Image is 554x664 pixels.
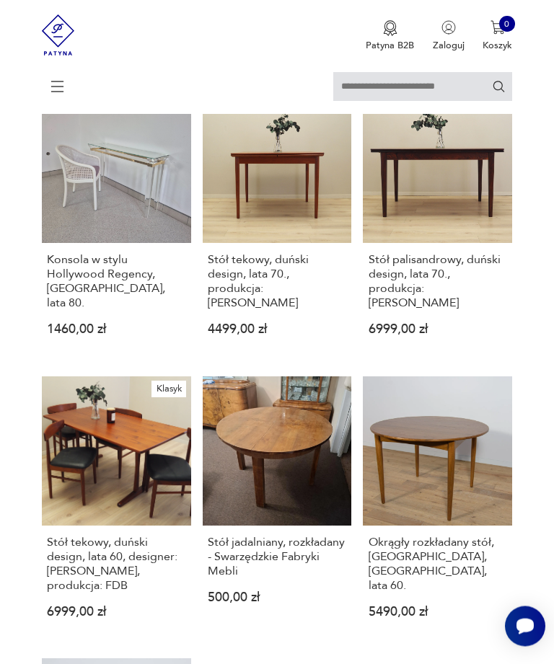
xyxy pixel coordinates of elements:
a: Stół jadalniany, rozkładany - Swarzędzkie Fabryki MebliStół jadalniany, rozkładany - Swarzędzkie ... [203,377,352,641]
p: 5490,00 zł [369,608,508,619]
button: Szukaj [492,79,506,93]
button: Patyna B2B [366,20,414,52]
a: Okrągły rozkładany stół, G-Plan, Wielka Brytania, lata 60.Okrągły rozkładany stół, [GEOGRAPHIC_DA... [363,377,512,641]
h3: Okrągły rozkładany stół, [GEOGRAPHIC_DATA], [GEOGRAPHIC_DATA], lata 60. [369,536,508,593]
p: 1460,00 zł [47,325,186,336]
iframe: Smartsupp widget button [505,606,545,647]
img: Ikona koszyka [491,20,505,35]
h3: Stół tekowy, duński design, lata 60, designer: [PERSON_NAME], produkcja: FDB [47,536,186,593]
h3: Stół palisandrowy, duński design, lata 70., produkcja: [PERSON_NAME] [369,253,508,311]
p: Zaloguj [433,39,465,52]
button: 0Koszyk [483,20,512,52]
h3: Stół jadalniany, rozkładany - Swarzędzkie Fabryki Mebli [208,536,347,579]
a: Stół palisandrowy, duński design, lata 70., produkcja: DaniaStół palisandrowy, duński design, lat... [363,95,512,359]
img: Ikona medalu [383,20,397,36]
p: Koszyk [483,39,512,52]
p: 6999,00 zł [369,325,508,336]
img: Ikonka użytkownika [441,20,456,35]
p: Patyna B2B [366,39,414,52]
button: Zaloguj [433,20,465,52]
a: KlasykStół tekowy, duński design, lata 60, designer: Børge Mogensen, produkcja: FDBStół tekowy, d... [42,377,191,641]
div: 0 [499,16,515,32]
p: 500,00 zł [208,593,347,604]
h3: Konsola w stylu Hollywood Regency, [GEOGRAPHIC_DATA], lata 80. [47,253,186,311]
p: 4499,00 zł [208,325,347,336]
p: 6999,00 zł [47,608,186,619]
h3: Stół tekowy, duński design, lata 70., produkcja: [PERSON_NAME] [208,253,347,311]
a: Konsola w stylu Hollywood Regency, Włochy, lata 80.Konsola w stylu Hollywood Regency, [GEOGRAPHIC... [42,95,191,359]
a: Ikona medaluPatyna B2B [366,20,414,52]
a: Stół tekowy, duński design, lata 70., produkcja: DaniaStół tekowy, duński design, lata 70., produ... [203,95,352,359]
